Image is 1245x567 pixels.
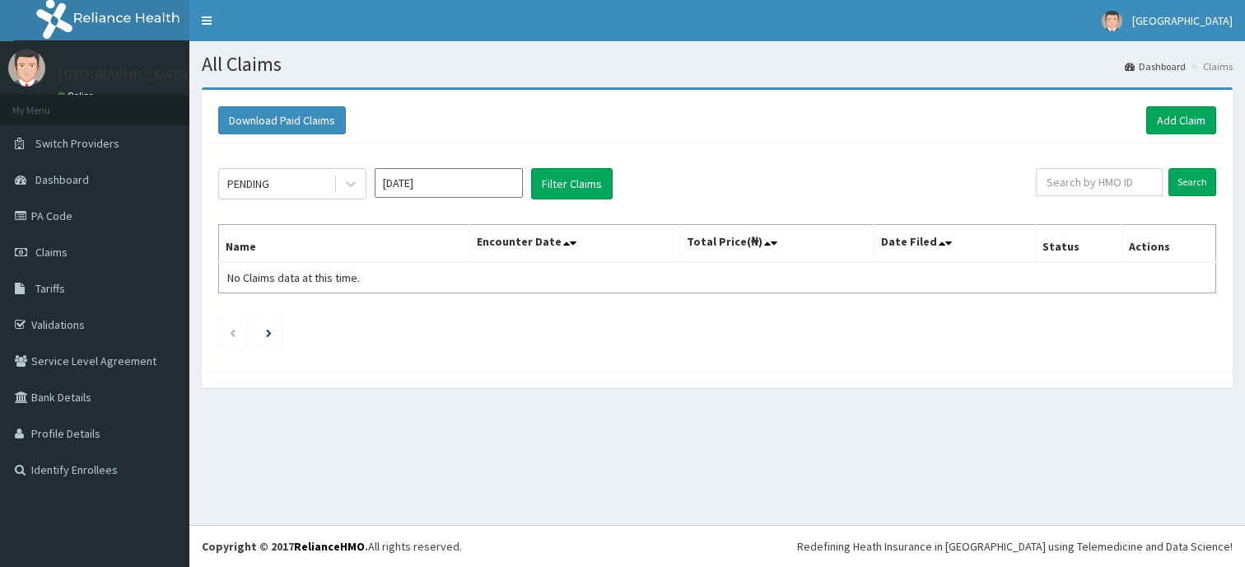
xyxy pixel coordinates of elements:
img: User Image [8,49,45,87]
div: PENDING [227,176,269,192]
span: Tariffs [35,281,65,296]
button: Filter Claims [531,168,613,199]
th: Actions [1122,225,1216,263]
span: [GEOGRAPHIC_DATA] [1132,13,1233,28]
div: Redefining Heath Insurance in [GEOGRAPHIC_DATA] using Telemedicine and Data Science! [797,538,1233,555]
th: Name [219,225,470,263]
a: Previous page [229,325,236,340]
li: Claims [1187,59,1233,73]
strong: Copyright © 2017 . [202,539,368,554]
span: Claims [35,245,68,260]
input: Select Month and Year [375,168,523,198]
th: Total Price(₦) [680,225,874,263]
h1: All Claims [202,54,1233,75]
input: Search by HMO ID [1036,168,1163,196]
footer: All rights reserved. [189,525,1245,567]
a: RelianceHMO [294,539,365,554]
a: Online [58,90,97,101]
button: Download Paid Claims [218,106,346,134]
a: Dashboard [1125,59,1186,73]
p: [GEOGRAPHIC_DATA] [58,67,194,82]
th: Encounter Date [470,225,680,263]
img: User Image [1102,11,1122,31]
th: Status [1035,225,1121,263]
span: Dashboard [35,172,89,187]
th: Date Filed [874,225,1035,263]
input: Search [1168,168,1216,196]
a: Next page [266,325,272,340]
span: No Claims data at this time. [227,270,360,285]
span: Switch Providers [35,136,119,151]
a: Add Claim [1146,106,1216,134]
